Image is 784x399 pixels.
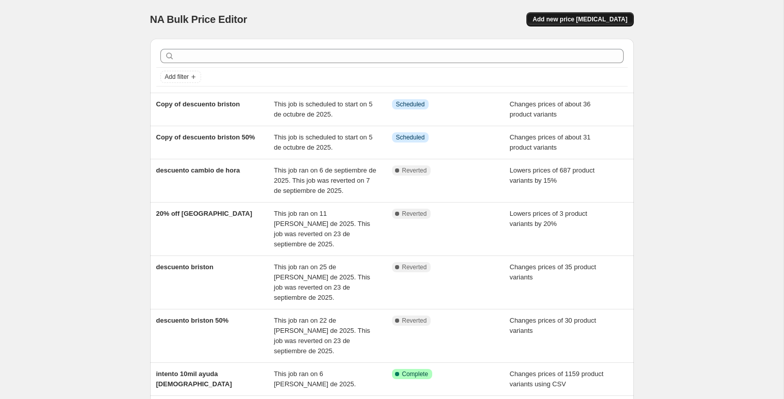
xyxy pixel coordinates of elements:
[274,317,370,355] span: This job ran on 22 de [PERSON_NAME] de 2025. This job was reverted on 23 de septiembre de 2025.
[156,133,255,141] span: Copy of descuento briston 50%
[402,166,427,175] span: Reverted
[510,210,587,227] span: Lowers prices of 3 product variants by 20%
[526,12,633,26] button: Add new price [MEDICAL_DATA]
[510,317,596,334] span: Changes prices of 30 product variants
[402,263,427,271] span: Reverted
[160,71,201,83] button: Add filter
[396,133,425,141] span: Scheduled
[274,133,373,151] span: This job is scheduled to start on 5 de octubre de 2025.
[274,370,356,388] span: This job ran on 6 [PERSON_NAME] de 2025.
[156,100,240,108] span: Copy of descuento briston
[402,210,427,218] span: Reverted
[150,14,247,25] span: NA Bulk Price Editor
[510,133,591,151] span: Changes prices of about 31 product variants
[510,263,596,281] span: Changes prices of 35 product variants
[510,166,595,184] span: Lowers prices of 687 product variants by 15%
[402,317,427,325] span: Reverted
[156,370,232,388] span: intento 10mil ayuda [DEMOGRAPHIC_DATA]
[510,100,591,118] span: Changes prices of about 36 product variants
[156,317,229,324] span: descuento briston 50%
[274,263,370,301] span: This job ran on 25 de [PERSON_NAME] de 2025. This job was reverted on 23 de septiembre de 2025.
[533,15,627,23] span: Add new price [MEDICAL_DATA]
[510,370,603,388] span: Changes prices of 1159 product variants using CSV
[274,100,373,118] span: This job is scheduled to start on 5 de octubre de 2025.
[156,166,240,174] span: descuento cambio de hora
[396,100,425,108] span: Scheduled
[156,263,214,271] span: descuento briston
[165,73,189,81] span: Add filter
[274,210,370,248] span: This job ran on 11 [PERSON_NAME] de 2025. This job was reverted on 23 de septiembre de 2025.
[274,166,376,194] span: This job ran on 6 de septiembre de 2025. This job was reverted on 7 de septiembre de 2025.
[402,370,428,378] span: Complete
[156,210,253,217] span: 20% off [GEOGRAPHIC_DATA]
